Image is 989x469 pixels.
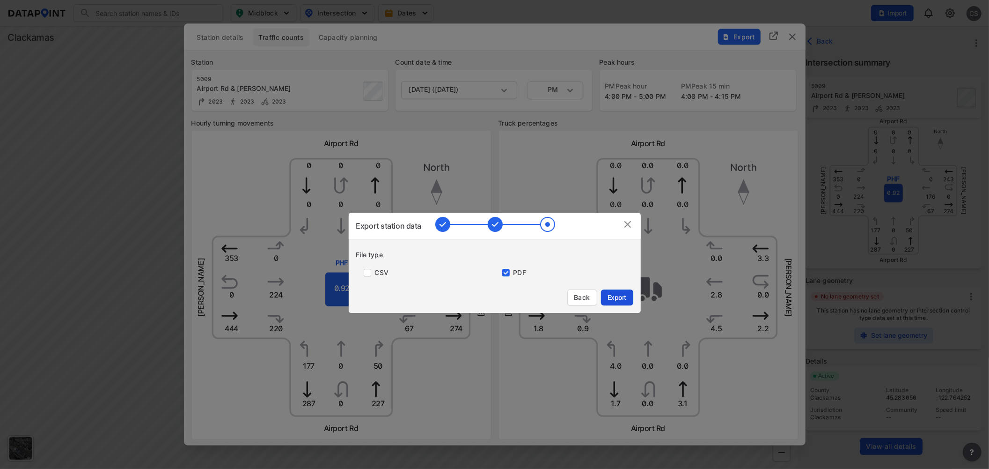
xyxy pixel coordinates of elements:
div: Export station data [356,220,421,231]
img: 1r8AAAAASUVORK5CYII= [435,217,555,232]
span: Back [573,293,591,302]
div: File type [356,250,641,260]
label: PDF [513,268,526,277]
span: Export [607,293,628,302]
label: CSV [375,268,388,277]
img: IvGo9hDFjq0U70AQfCTEoVEAFwAAAAASUVORK5CYII= [622,219,633,230]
